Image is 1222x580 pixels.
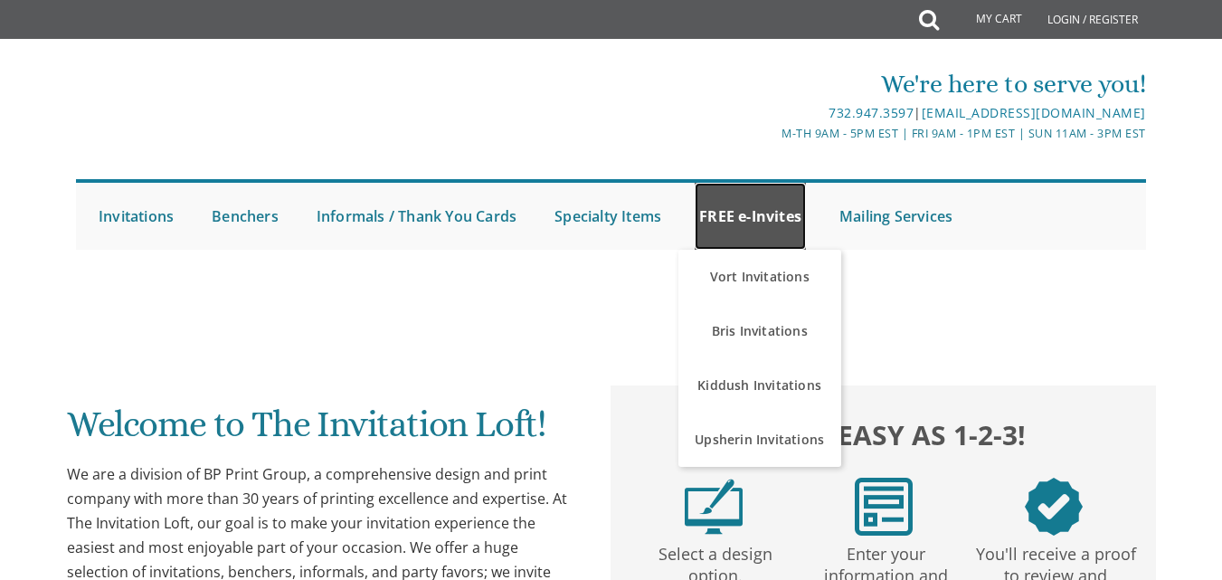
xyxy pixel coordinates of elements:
[678,304,841,358] a: Bris Invitations
[695,183,806,250] a: FREE e-Invites
[855,478,913,536] img: step2.png
[629,415,1139,455] h2: It's as easy as 1-2-3!
[94,183,178,250] a: Invitations
[550,183,666,250] a: Specialty Items
[207,183,283,250] a: Benchers
[829,104,914,121] a: 732.947.3597
[67,404,577,458] h1: Welcome to The Invitation Loft!
[678,358,841,413] a: Kiddush Invitations
[835,183,957,250] a: Mailing Services
[312,183,521,250] a: Informals / Thank You Cards
[678,250,841,304] a: Vort Invitations
[1025,478,1083,536] img: step3.png
[678,413,841,467] a: Upsherin Invitations
[433,124,1146,143] div: M-Th 9am - 5pm EST | Fri 9am - 1pm EST | Sun 11am - 3pm EST
[433,102,1146,124] div: |
[937,2,1035,38] a: My Cart
[433,66,1146,102] div: We're here to serve you!
[922,104,1146,121] a: [EMAIL_ADDRESS][DOMAIN_NAME]
[685,478,743,536] img: step1.png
